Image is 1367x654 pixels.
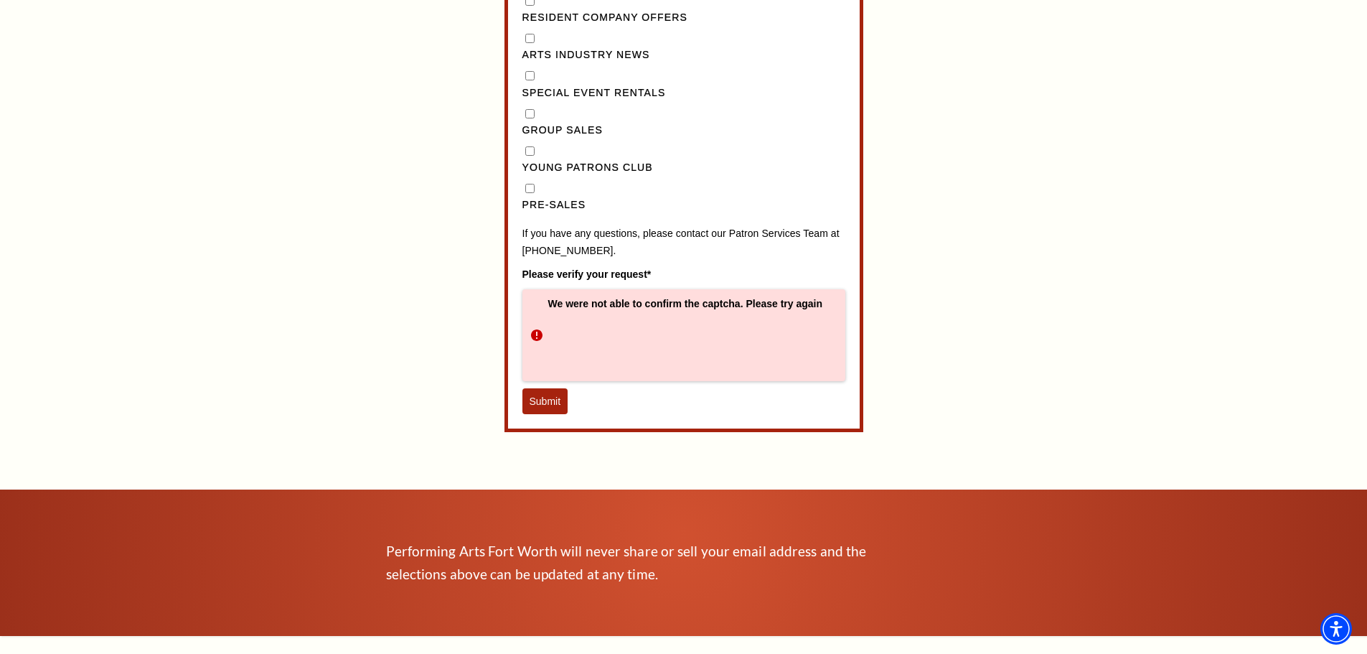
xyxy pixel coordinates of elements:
[522,159,845,177] label: Young Patrons Club
[386,540,888,586] p: Performing Arts Fort Worth will never share or sell your email address and the selections above c...
[548,309,766,365] iframe: reCAPTCHA
[522,47,845,64] label: Arts Industry News
[522,85,845,102] label: Special Event Rentals
[522,266,845,282] label: Please verify your request*
[522,289,845,381] div: We were not able to confirm the captcha. Please try again
[522,9,845,27] label: Resident Company Offers
[522,225,845,259] p: If you have any questions, please contact our Patron Services Team at [PHONE_NUMBER].
[522,197,845,214] label: Pre-Sales
[1320,613,1352,645] div: Accessibility Menu
[522,122,845,139] label: Group Sales
[522,388,568,414] button: Submit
